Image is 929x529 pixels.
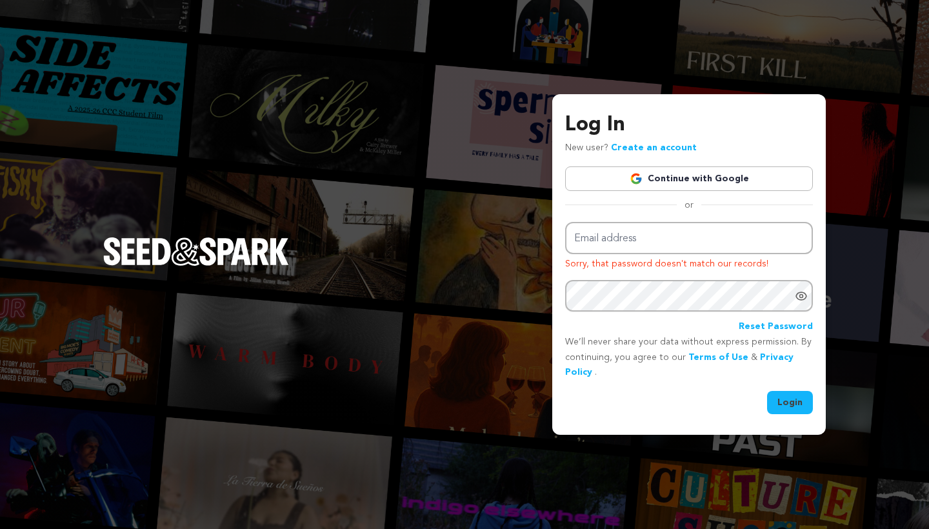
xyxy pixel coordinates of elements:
p: Sorry, that password doesn't match our records! [565,257,813,272]
a: Terms of Use [688,353,748,362]
a: Seed&Spark Homepage [103,237,289,292]
a: Show password as plain text. Warning: this will display your password on the screen. [795,290,808,303]
img: Google logo [630,172,643,185]
p: New user? [565,141,697,156]
button: Login [767,391,813,414]
a: Continue with Google [565,166,813,191]
input: Email address [565,222,813,255]
a: Reset Password [739,319,813,335]
a: Create an account [611,143,697,152]
h3: Log In [565,110,813,141]
img: Seed&Spark Logo [103,237,289,266]
span: or [677,199,701,212]
p: We’ll never share your data without express permission. By continuing, you agree to our & . [565,335,813,381]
